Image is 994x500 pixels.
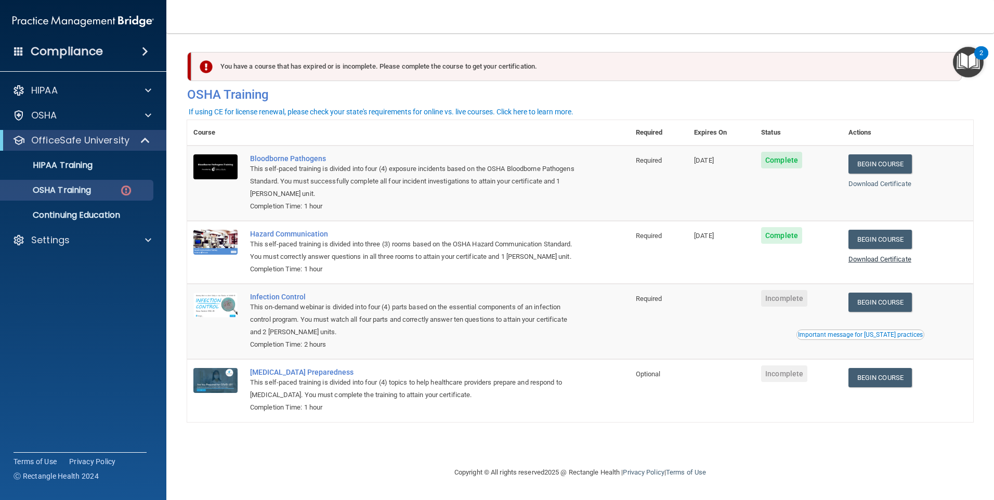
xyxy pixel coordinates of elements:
[7,185,91,195] p: OSHA Training
[848,255,911,263] a: Download Certificate
[120,184,133,197] img: danger-circle.6113f641.png
[694,232,714,240] span: [DATE]
[12,134,151,147] a: OfficeSafe University
[848,230,912,249] a: Begin Course
[798,332,923,338] div: Important message for [US_STATE] practices
[390,456,770,489] div: Copyright © All rights reserved 2025 @ Rectangle Health | |
[14,471,99,481] span: Ⓒ Rectangle Health 2024
[69,456,116,467] a: Privacy Policy
[979,53,983,67] div: 2
[623,468,664,476] a: Privacy Policy
[12,109,151,122] a: OSHA
[31,109,57,122] p: OSHA
[187,107,575,117] button: If using CE for license renewal, please check your state's requirements for online vs. live cours...
[14,456,57,467] a: Terms of Use
[31,134,129,147] p: OfficeSafe University
[761,290,807,307] span: Incomplete
[666,468,706,476] a: Terms of Use
[630,120,688,146] th: Required
[187,87,973,102] h4: OSHA Training
[250,376,578,401] div: This self-paced training is divided into four (4) topics to help healthcare providers prepare and...
[636,232,662,240] span: Required
[848,154,912,174] a: Begin Course
[250,263,578,275] div: Completion Time: 1 hour
[250,338,578,351] div: Completion Time: 2 hours
[636,156,662,164] span: Required
[636,370,661,378] span: Optional
[12,84,151,97] a: HIPAA
[694,156,714,164] span: [DATE]
[953,47,984,77] button: Open Resource Center, 2 new notifications
[250,154,578,163] a: Bloodborne Pathogens
[848,180,911,188] a: Download Certificate
[636,295,662,302] span: Required
[187,120,244,146] th: Course
[191,52,962,81] div: You have a course that has expired or is incomplete. Please complete the course to get your certi...
[250,200,578,213] div: Completion Time: 1 hour
[250,293,578,301] a: Infection Control
[250,230,578,238] a: Hazard Communication
[12,234,151,246] a: Settings
[688,120,755,146] th: Expires On
[250,238,578,263] div: This self-paced training is divided into three (3) rooms based on the OSHA Hazard Communication S...
[200,60,213,73] img: exclamation-circle-solid-danger.72ef9ffc.png
[848,368,912,387] a: Begin Course
[189,108,573,115] div: If using CE for license renewal, please check your state's requirements for online vs. live cours...
[848,293,912,312] a: Begin Course
[250,368,578,376] a: [MEDICAL_DATA] Preparedness
[796,330,924,340] button: Read this if you are a dental practitioner in the state of CA
[7,160,93,170] p: HIPAA Training
[761,365,807,382] span: Incomplete
[250,163,578,200] div: This self-paced training is divided into four (4) exposure incidents based on the OSHA Bloodborne...
[755,120,842,146] th: Status
[842,120,973,146] th: Actions
[250,301,578,338] div: This on-demand webinar is divided into four (4) parts based on the essential components of an inf...
[7,210,149,220] p: Continuing Education
[250,401,578,414] div: Completion Time: 1 hour
[31,44,103,59] h4: Compliance
[12,11,154,32] img: PMB logo
[31,234,70,246] p: Settings
[761,152,802,168] span: Complete
[31,84,58,97] p: HIPAA
[761,227,802,244] span: Complete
